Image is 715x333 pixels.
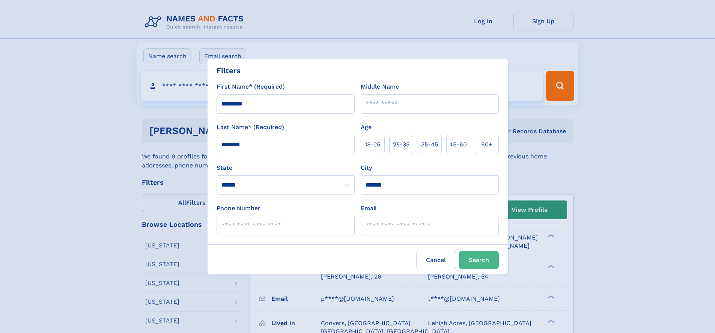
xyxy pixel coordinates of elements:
[481,140,492,149] span: 60+
[459,251,499,269] button: Search
[217,163,355,172] label: State
[416,251,456,269] label: Cancel
[421,140,438,149] span: 35‑45
[217,123,284,132] label: Last Name* (Required)
[217,65,241,76] div: Filters
[449,140,467,149] span: 45‑60
[361,163,372,172] label: City
[361,204,377,213] label: Email
[217,204,260,213] label: Phone Number
[365,140,380,149] span: 18‑25
[361,82,399,91] label: Middle Name
[217,82,285,91] label: First Name* (Required)
[361,123,372,132] label: Age
[393,140,409,149] span: 25‑35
